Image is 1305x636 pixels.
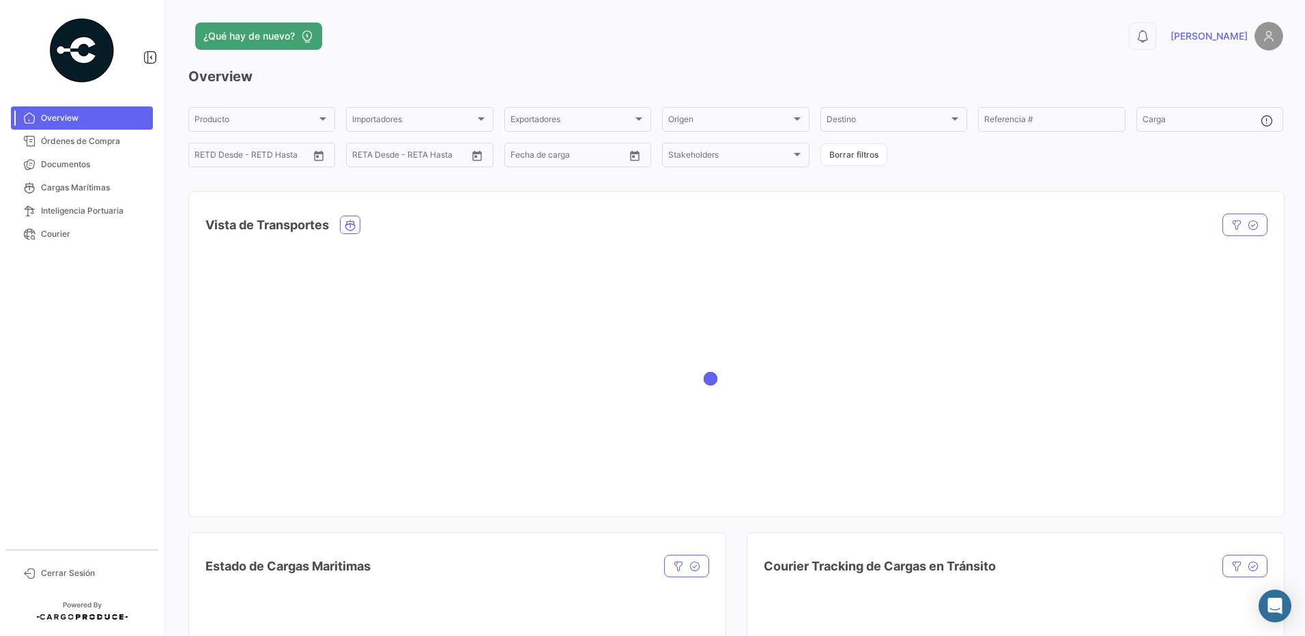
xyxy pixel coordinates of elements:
h3: Overview [188,67,1283,86]
input: Hasta [229,152,283,162]
span: Cerrar Sesión [41,567,147,579]
button: Borrar filtros [820,143,887,166]
button: Open calendar [467,145,487,166]
button: Open calendar [309,145,329,166]
input: Desde [352,152,377,162]
input: Desde [511,152,535,162]
span: Importadores [352,117,474,126]
input: Hasta [386,152,441,162]
a: Órdenes de Compra [11,130,153,153]
a: Documentos [11,153,153,176]
a: Inteligencia Portuaria [11,199,153,222]
button: Open calendar [625,145,645,166]
span: Órdenes de Compra [41,135,147,147]
span: [PERSON_NAME] [1171,29,1248,43]
h4: Estado de Cargas Maritimas [205,557,371,576]
div: Abrir Intercom Messenger [1259,590,1291,622]
span: Cargas Marítimas [41,182,147,194]
a: Cargas Marítimas [11,176,153,199]
a: Overview [11,106,153,130]
img: placeholder-user.png [1254,22,1283,50]
span: Origen [668,117,790,126]
span: Courier [41,228,147,240]
h4: Vista de Transportes [205,216,329,235]
input: Hasta [545,152,599,162]
span: Inteligencia Portuaria [41,205,147,217]
span: Exportadores [511,117,633,126]
span: Producto [195,117,317,126]
h4: Courier Tracking de Cargas en Tránsito [764,557,996,576]
button: ¿Qué hay de nuevo? [195,23,322,50]
span: Destino [827,117,949,126]
span: ¿Qué hay de nuevo? [203,29,295,43]
input: Desde [195,152,219,162]
span: Overview [41,112,147,124]
button: Ocean [341,216,360,233]
span: Documentos [41,158,147,171]
img: powered-by.png [48,16,116,85]
a: Courier [11,222,153,246]
span: Stakeholders [668,152,790,162]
